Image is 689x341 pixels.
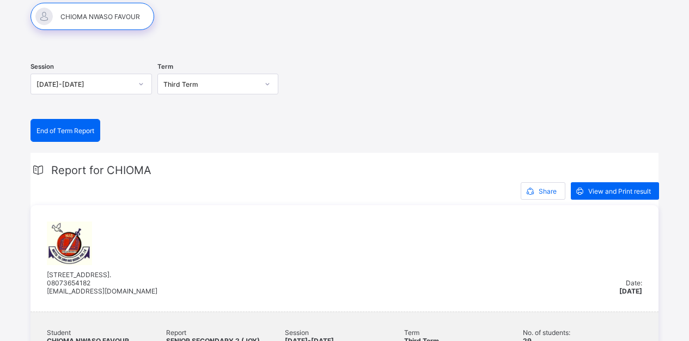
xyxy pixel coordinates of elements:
span: Term [157,63,173,70]
span: [DATE] [619,287,642,295]
img: nehemiah.png [47,222,92,265]
span: View and Print result [588,187,651,195]
span: Session [31,63,54,70]
span: Report [166,328,285,337]
div: Third Term [163,80,259,88]
span: Session [285,328,404,337]
span: No. of students: [523,328,642,337]
span: Report for CHIOMA [51,164,151,177]
span: [STREET_ADDRESS]. 08073654182 [EMAIL_ADDRESS][DOMAIN_NAME] [47,271,157,295]
span: Date: [626,279,642,287]
span: Student [47,328,166,337]
div: [DATE]-[DATE] [36,80,132,88]
span: End of Term Report [36,127,94,135]
span: Share [539,187,557,195]
span: Term [404,328,523,337]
